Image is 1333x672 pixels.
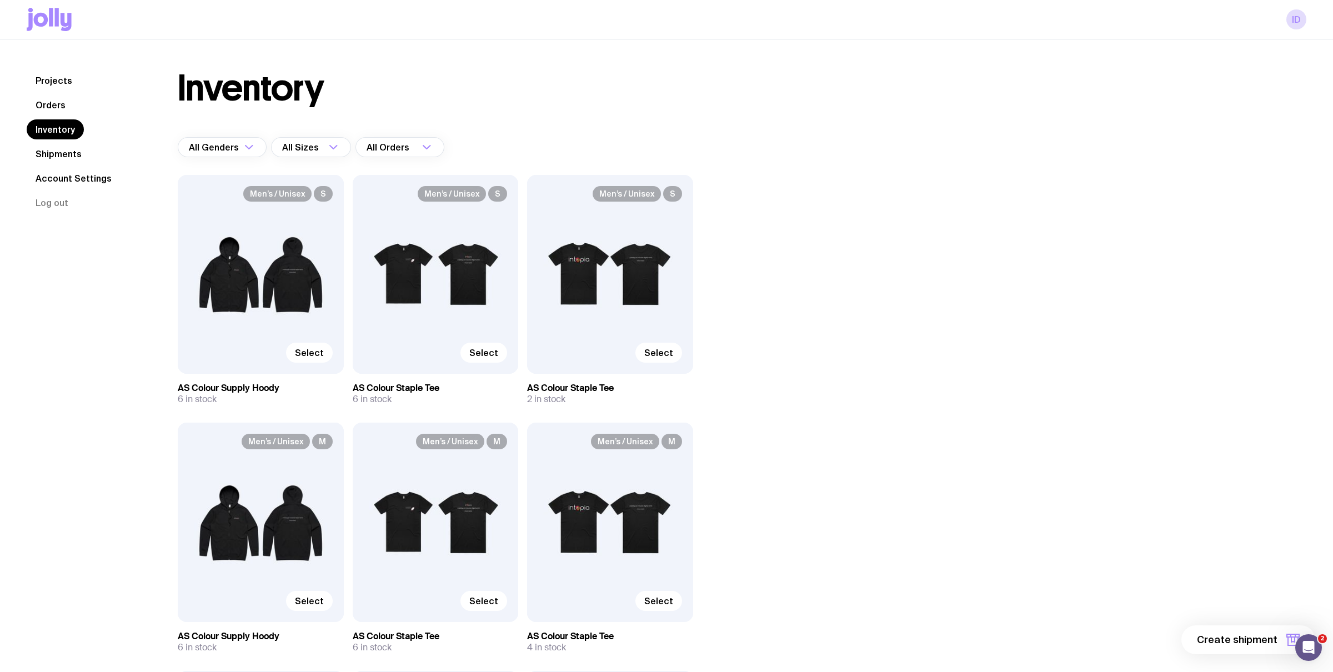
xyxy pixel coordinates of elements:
span: Men’s / Unisex [243,186,312,202]
span: Select [295,347,324,358]
a: ID [1286,9,1306,29]
span: 6 in stock [353,394,392,405]
span: S [314,186,333,202]
a: Account Settings [27,168,121,188]
span: Men’s / Unisex [591,434,659,449]
div: Search for option [271,137,351,157]
div: Search for option [178,137,267,157]
span: 2 in stock [527,394,565,405]
span: Select [469,347,498,358]
input: Search for option [321,137,325,157]
span: M [487,434,507,449]
span: Men’s / Unisex [242,434,310,449]
h1: Inventory [178,71,324,106]
h3: AS Colour Staple Tee [527,631,693,642]
span: 6 in stock [178,394,217,405]
span: 2 [1318,634,1327,643]
a: Orders [27,95,74,115]
span: 4 in stock [527,642,566,653]
span: 6 in stock [353,642,392,653]
span: 6 in stock [178,642,217,653]
div: Search for option [355,137,444,157]
a: Inventory [27,119,84,139]
h3: AS Colour Supply Hoody [178,631,344,642]
iframe: Intercom live chat [1295,634,1322,661]
span: Create shipment [1197,633,1277,646]
span: All Orders [367,137,412,157]
button: Log out [27,193,77,213]
span: Select [295,595,324,606]
span: M [312,434,333,449]
span: All Sizes [282,137,321,157]
span: Men’s / Unisex [418,186,486,202]
h3: AS Colour Staple Tee [353,383,519,394]
a: Projects [27,71,81,91]
span: S [488,186,507,202]
button: Create shipment [1181,625,1315,654]
span: All Genders [189,137,241,157]
span: Select [469,595,498,606]
span: S [663,186,682,202]
h3: AS Colour Staple Tee [527,383,693,394]
h3: AS Colour Staple Tee [353,631,519,642]
a: Shipments [27,144,91,164]
h3: AS Colour Supply Hoody [178,383,344,394]
span: Men’s / Unisex [593,186,661,202]
input: Search for option [412,137,419,157]
span: Select [644,595,673,606]
span: M [662,434,682,449]
span: Select [644,347,673,358]
span: Men’s / Unisex [416,434,484,449]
